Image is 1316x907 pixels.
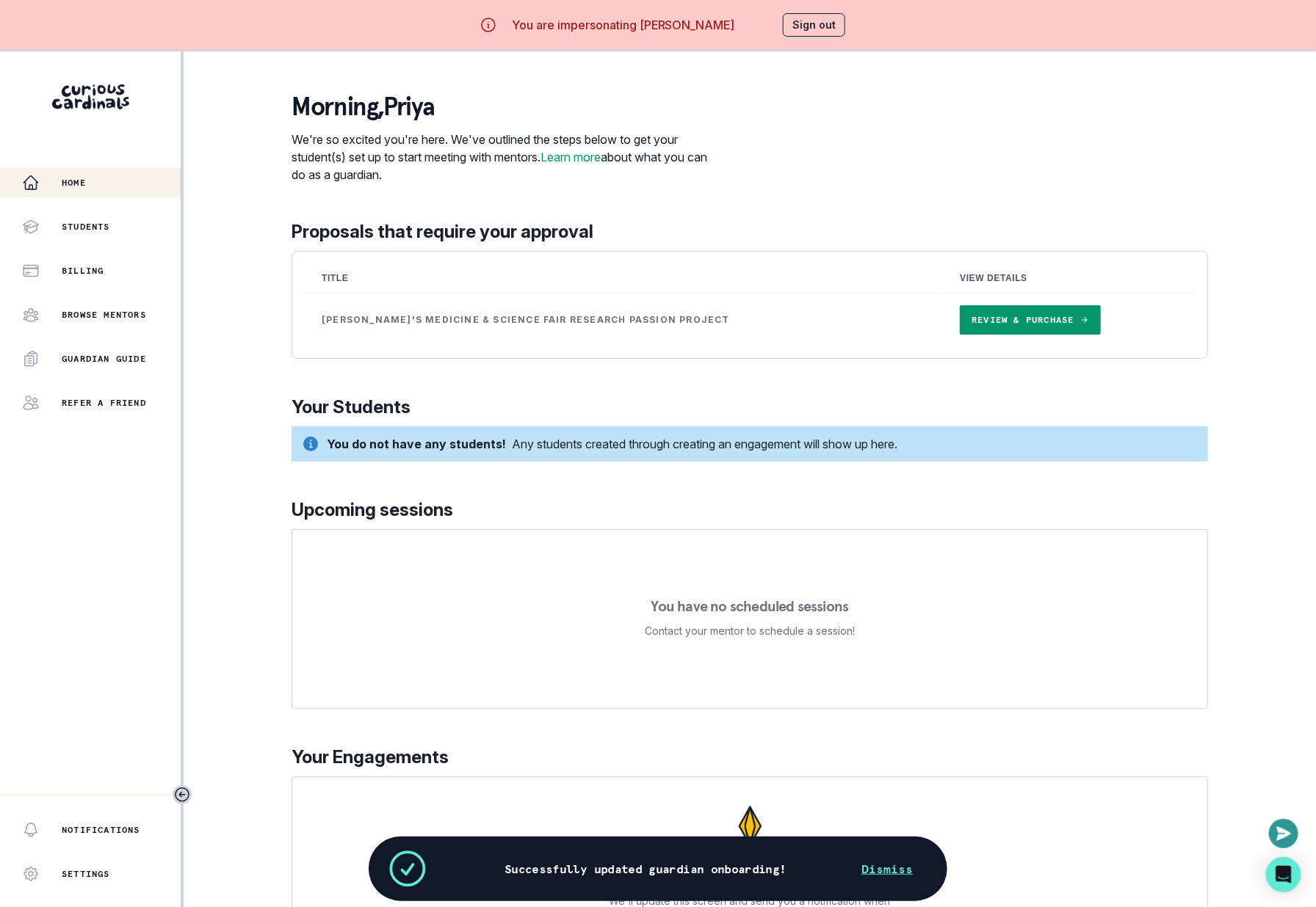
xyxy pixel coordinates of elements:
a: Review & Purchase [960,305,1100,335]
td: [PERSON_NAME]'s Medicine & Science Fair Research Passion Project [304,294,942,347]
div: You do not have any students! [327,435,506,453]
th: View Details [942,263,1196,294]
a: Learn more [540,150,601,164]
button: Toggle sidebar [173,785,192,804]
button: Sign out [783,13,845,37]
p: Notifications [62,824,140,836]
button: Dismiss [844,854,930,884]
p: Contact your mentor to schedule a session! [645,622,855,640]
p: You have no scheduled sessions [651,599,848,613]
p: Your Students [292,394,1208,420]
p: Billing [62,265,104,277]
div: Any students created through creating an engagement will show up here. [512,435,897,453]
p: Settings [62,868,110,880]
p: We're so excited you're here. We've outlined the steps below to get your student(s) set up to sta... [292,131,715,183]
p: Browse Mentors [62,309,146,321]
p: Proposals that require your approval [292,219,1208,245]
p: Successfully updated guardian onboarding! [505,862,787,876]
img: Curious Cardinals Logo [52,84,129,109]
p: You are impersonating [PERSON_NAME] [512,16,735,34]
p: Students [62,221,110,233]
p: morning , Priya [292,92,715,122]
p: Your Engagements [292,744,1208,771]
p: Guardian Guide [62,353,146,365]
p: Home [62,177,86,189]
p: Upcoming sessions [292,497,1208,523]
div: Open Intercom Messenger [1266,857,1301,892]
th: Title [304,263,942,294]
button: Open or close messaging widget [1269,819,1298,848]
p: Refer a friend [62,397,146,409]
